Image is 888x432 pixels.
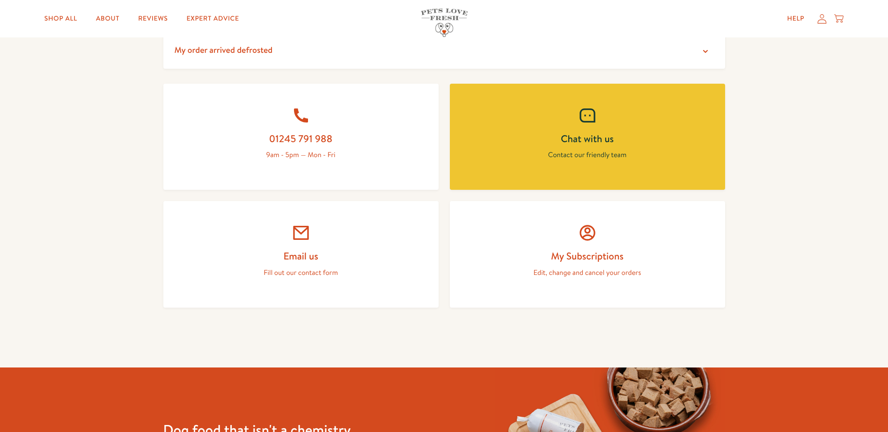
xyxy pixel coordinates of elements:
[175,44,273,56] span: My order arrived defrosted
[779,9,812,28] a: Help
[163,201,439,308] a: Email us Fill out our contact form
[179,9,247,28] a: Expert Advice
[186,132,416,145] h2: 01245 791 988
[186,149,416,161] p: 9am - 5pm — Mon - Fri
[163,32,725,69] summary: My order arrived defrosted
[472,266,703,279] p: Edit, change and cancel your orders
[37,9,85,28] a: Shop All
[472,132,703,145] h2: Chat with us
[472,149,703,161] p: Contact our friendly team
[131,9,175,28] a: Reviews
[450,84,725,190] a: Chat with us Contact our friendly team
[450,201,725,308] a: My Subscriptions Edit, change and cancel your orders
[472,250,703,262] h2: My Subscriptions
[163,84,439,190] a: 01245 791 988 9am - 5pm — Mon - Fri
[421,8,468,37] img: Pets Love Fresh
[186,266,416,279] p: Fill out our contact form
[88,9,127,28] a: About
[186,250,416,262] h2: Email us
